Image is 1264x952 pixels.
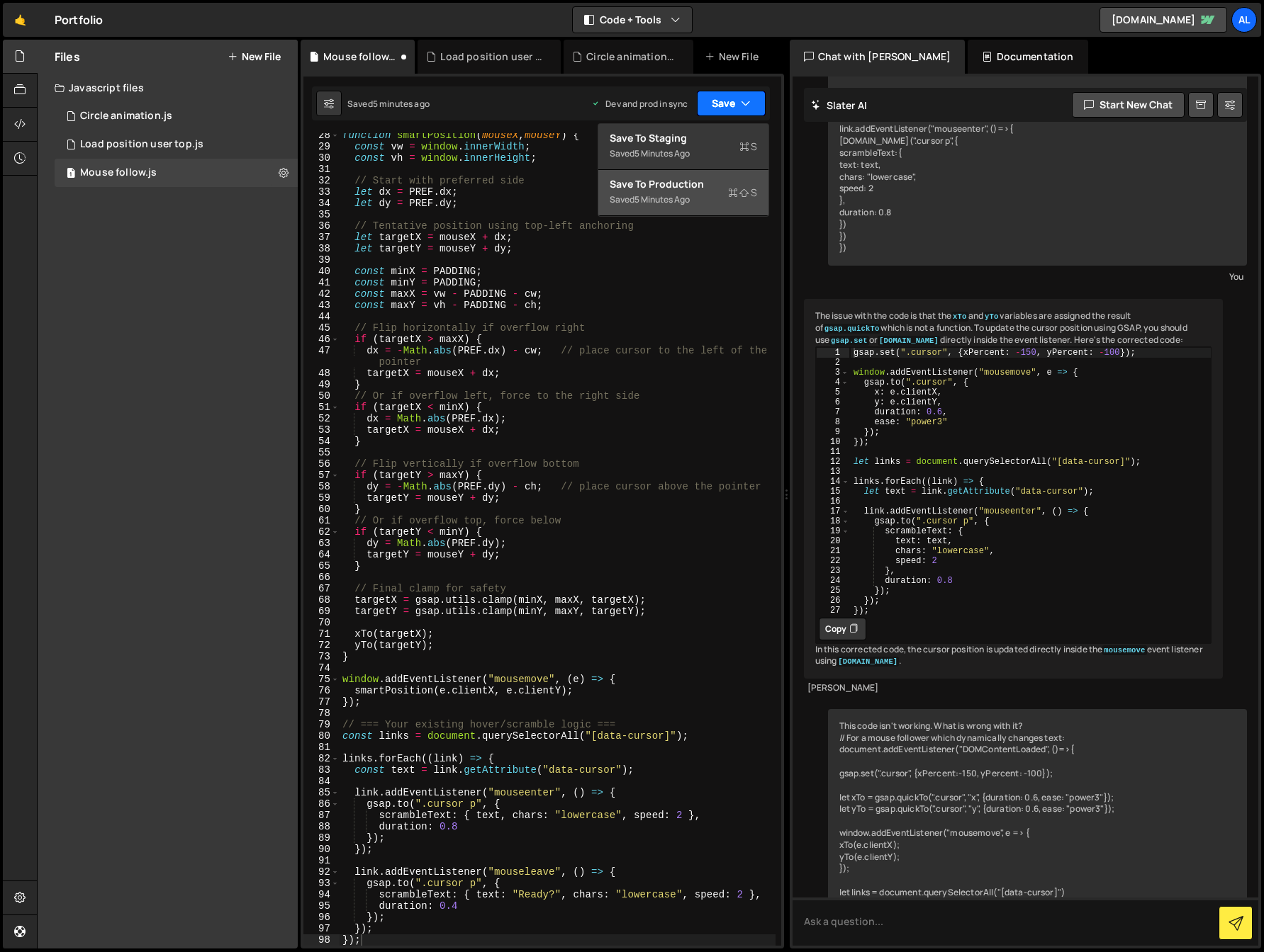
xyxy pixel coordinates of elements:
[817,546,849,556] div: 21
[1231,7,1257,33] a: Al
[228,51,281,62] button: New File
[303,594,340,606] div: 68
[303,912,340,923] div: 96
[303,606,340,617] div: 69
[586,50,676,64] div: Circle animation.js
[55,11,103,28] div: Portfolio
[817,536,849,546] div: 20
[610,191,757,208] div: Saved
[303,900,340,912] div: 95
[634,147,690,159] div: 5 minutes ago
[817,427,849,437] div: 9
[80,138,203,151] div: Load position user top.js
[817,467,849,477] div: 13
[303,254,340,266] div: 39
[303,322,340,334] div: 45
[598,124,768,170] button: Save to StagingS Saved5 minutes ago
[303,164,340,175] div: 31
[790,40,966,74] div: Chat with [PERSON_NAME]
[303,889,340,900] div: 94
[697,91,766,116] button: Save
[817,407,849,417] div: 7
[303,742,340,753] div: 81
[303,390,340,402] div: 50
[303,617,340,628] div: 70
[817,378,849,387] div: 4
[817,566,849,576] div: 23
[55,49,80,64] h2: Files
[303,878,340,889] div: 93
[817,457,849,467] div: 12
[80,166,157,179] div: Mouse follow.js
[303,685,340,696] div: 76
[303,934,340,946] div: 98
[440,50,544,64] div: Load position user top.js
[817,348,849,358] div: 1
[817,477,849,487] div: 14
[739,140,757,154] span: S
[832,269,1244,284] div: You
[303,810,340,821] div: 87
[303,730,340,742] div: 80
[819,618,866,640] button: Copy
[3,3,38,37] a: 🤙
[303,413,340,424] div: 52
[38,74,298,102] div: Javascript files
[303,640,340,651] div: 72
[303,345,340,368] div: 47
[817,487,849,497] div: 15
[303,198,340,209] div: 34
[303,674,340,685] div: 75
[303,560,340,572] div: 65
[303,492,340,504] div: 59
[303,504,340,515] div: 60
[817,397,849,407] div: 6
[817,556,849,566] div: 22
[817,576,849,586] div: 24
[303,923,340,934] div: 97
[303,572,340,583] div: 66
[303,300,340,311] div: 43
[373,98,430,110] div: 5 minutes ago
[303,719,340,730] div: 79
[591,98,688,110] div: Dev and prod in sync
[303,651,340,662] div: 73
[807,682,1220,694] div: [PERSON_NAME]
[303,424,340,436] div: 53
[303,209,340,220] div: 35
[67,169,75,180] span: 1
[303,186,340,198] div: 33
[347,98,430,110] div: Saved
[303,436,340,447] div: 54
[817,516,849,526] div: 18
[817,596,849,606] div: 26
[817,526,849,536] div: 19
[817,417,849,427] div: 8
[55,102,298,130] div: 16520/44831.js
[303,628,340,640] div: 71
[303,402,340,413] div: 51
[983,312,1000,322] code: yTo
[705,50,764,64] div: New File
[303,708,340,719] div: 78
[303,175,340,186] div: 32
[817,387,849,397] div: 5
[817,586,849,596] div: 25
[303,266,340,277] div: 40
[55,130,298,159] div: 16520/44834.js
[303,832,340,844] div: 89
[80,110,172,123] div: Circle animation.js
[728,186,757,200] span: S
[303,368,340,379] div: 48
[303,844,340,855] div: 90
[303,141,340,152] div: 29
[303,243,340,254] div: 38
[951,312,968,322] code: xTo
[303,549,340,560] div: 64
[303,277,340,288] div: 41
[303,787,340,798] div: 85
[303,538,340,549] div: 63
[303,447,340,458] div: 55
[303,821,340,832] div: 88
